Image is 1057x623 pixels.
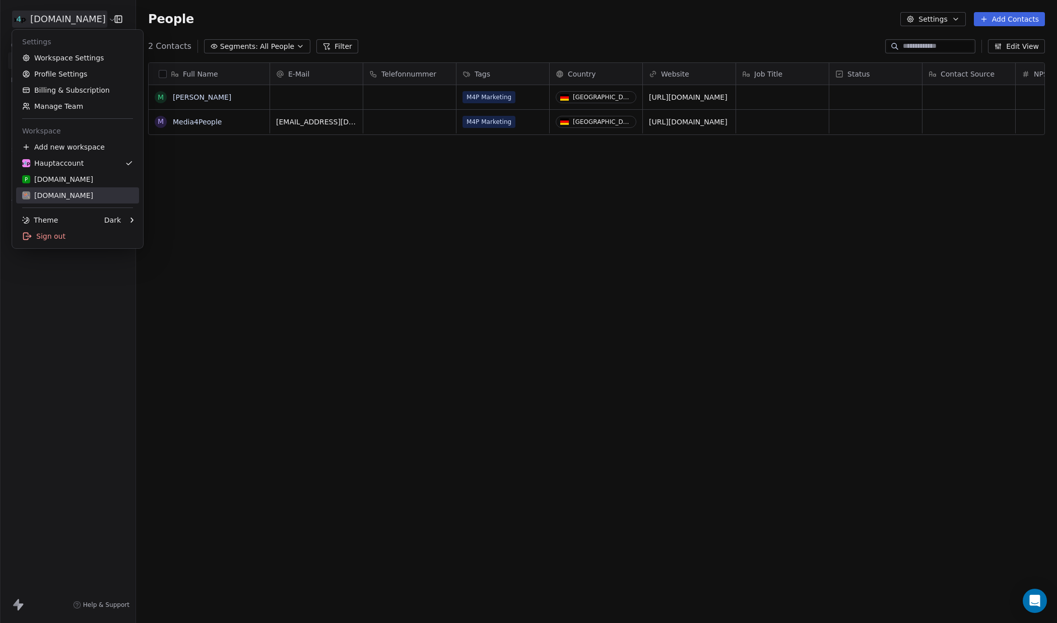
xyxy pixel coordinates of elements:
[22,174,93,184] div: [DOMAIN_NAME]
[16,66,139,82] a: Profile Settings
[16,50,139,66] a: Workspace Settings
[22,191,30,199] img: hvps-logo.svg
[16,228,139,244] div: Sign out
[22,158,84,168] div: Hauptaccount
[16,139,139,155] div: Add new workspace
[22,190,93,200] div: [DOMAIN_NAME]
[104,215,121,225] div: Dark
[16,34,139,50] div: Settings
[22,215,58,225] div: Theme
[25,176,28,183] span: p
[22,159,30,167] img: logo-media4p.svg
[16,82,139,98] a: Billing & Subscription
[16,123,139,139] div: Workspace
[16,98,139,114] a: Manage Team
